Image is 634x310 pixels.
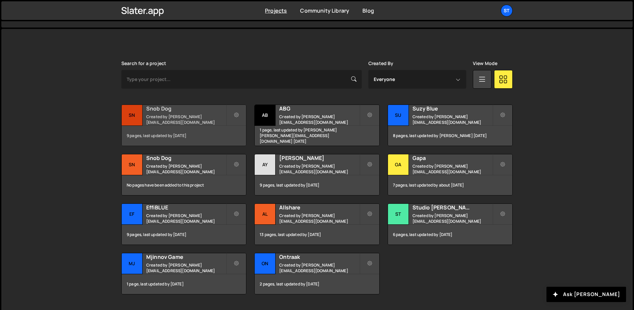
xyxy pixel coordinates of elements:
div: Al [255,204,276,225]
button: Ask [PERSON_NAME] [546,287,626,302]
a: St Studio [PERSON_NAME] Created by [PERSON_NAME][EMAIL_ADDRESS][DOMAIN_NAME] 6 pages, last update... [388,203,513,245]
div: On [255,253,276,274]
div: Sn [122,105,143,126]
small: Created by [PERSON_NAME][EMAIL_ADDRESS][DOMAIN_NAME] [412,213,492,224]
div: No pages have been added to this project [122,175,246,195]
h2: Snob Dog [146,105,226,112]
a: Community Library [300,7,349,14]
a: Ga Gapa Created by [PERSON_NAME][EMAIL_ADDRESS][DOMAIN_NAME] 7 pages, last updated by about [DATE] [388,154,513,195]
label: View Mode [473,61,497,66]
div: 13 pages, last updated by [DATE] [255,225,379,245]
div: 9 pages, last updated by [DATE] [122,225,246,245]
label: Search for a project [121,61,166,66]
small: Created by [PERSON_NAME][EMAIL_ADDRESS][DOMAIN_NAME] [146,262,226,273]
small: Created by [PERSON_NAME][EMAIL_ADDRESS][DOMAIN_NAME] [412,163,492,175]
h2: Mjinnov Game [146,253,226,261]
h2: [PERSON_NAME] [279,154,359,162]
h2: EffiBLUE [146,204,226,211]
small: Created by [PERSON_NAME][EMAIL_ADDRESS][DOMAIN_NAME] [146,114,226,125]
div: AB [255,105,276,126]
h2: Suzy Blue [412,105,492,112]
div: Su [388,105,409,126]
h2: ABG [279,105,359,112]
small: Created by [PERSON_NAME][EMAIL_ADDRESS][DOMAIN_NAME] [279,262,359,273]
small: Created by [PERSON_NAME][EMAIL_ADDRESS][DOMAIN_NAME] [146,213,226,224]
a: Ay [PERSON_NAME] Created by [PERSON_NAME][EMAIL_ADDRESS][DOMAIN_NAME] 9 pages, last updated by [D... [254,154,379,195]
a: Sn Snob Dog Created by [PERSON_NAME][EMAIL_ADDRESS][DOMAIN_NAME] 9 pages, last updated by [DATE] [121,105,246,146]
a: Mj Mjinnov Game Created by [PERSON_NAME][EMAIL_ADDRESS][DOMAIN_NAME] 1 page, last updated by [DATE] [121,253,246,294]
h2: Ontraak [279,253,359,261]
small: Created by [PERSON_NAME][EMAIL_ADDRESS][DOMAIN_NAME] [279,213,359,224]
div: 9 pages, last updated by [DATE] [255,175,379,195]
div: Ef [122,204,143,225]
div: 1 page, last updated by [PERSON_NAME] [PERSON_NAME][EMAIL_ADDRESS][DOMAIN_NAME] [DATE] [255,126,379,146]
small: Created by [PERSON_NAME][EMAIL_ADDRESS][DOMAIN_NAME] [412,114,492,125]
div: 1 page, last updated by [DATE] [122,274,246,294]
a: Su Suzy Blue Created by [PERSON_NAME][EMAIL_ADDRESS][DOMAIN_NAME] 8 pages, last updated by [PERSO... [388,105,513,146]
h2: Allshare [279,204,359,211]
div: 6 pages, last updated by [DATE] [388,225,512,245]
h2: Studio [PERSON_NAME] [412,204,492,211]
small: Created by [PERSON_NAME][EMAIL_ADDRESS][DOMAIN_NAME] [279,114,359,125]
a: AB ABG Created by [PERSON_NAME][EMAIL_ADDRESS][DOMAIN_NAME] 1 page, last updated by [PERSON_NAME]... [254,105,379,146]
small: Created by [PERSON_NAME][EMAIL_ADDRESS][DOMAIN_NAME] [146,163,226,175]
div: 9 pages, last updated by [DATE] [122,126,246,146]
a: Blog [362,7,374,14]
input: Type your project... [121,70,362,89]
small: Created by [PERSON_NAME][EMAIL_ADDRESS][DOMAIN_NAME] [279,163,359,175]
a: Sn Snob Dog Created by [PERSON_NAME][EMAIL_ADDRESS][DOMAIN_NAME] No pages have been added to this... [121,154,246,195]
div: Ay [255,154,276,175]
label: Created By [368,61,394,66]
div: 8 pages, last updated by [PERSON_NAME] [DATE] [388,126,512,146]
div: Sn [122,154,143,175]
div: Mj [122,253,143,274]
a: St [501,5,513,17]
div: 7 pages, last updated by about [DATE] [388,175,512,195]
a: Al Allshare Created by [PERSON_NAME][EMAIL_ADDRESS][DOMAIN_NAME] 13 pages, last updated by [DATE] [254,203,379,245]
a: On Ontraak Created by [PERSON_NAME][EMAIL_ADDRESS][DOMAIN_NAME] 2 pages, last updated by [DATE] [254,253,379,294]
div: Ga [388,154,409,175]
h2: Snob Dog [146,154,226,162]
div: 2 pages, last updated by [DATE] [255,274,379,294]
a: Ef EffiBLUE Created by [PERSON_NAME][EMAIL_ADDRESS][DOMAIN_NAME] 9 pages, last updated by [DATE] [121,203,246,245]
a: Projects [265,7,287,14]
div: St [388,204,409,225]
h2: Gapa [412,154,492,162]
